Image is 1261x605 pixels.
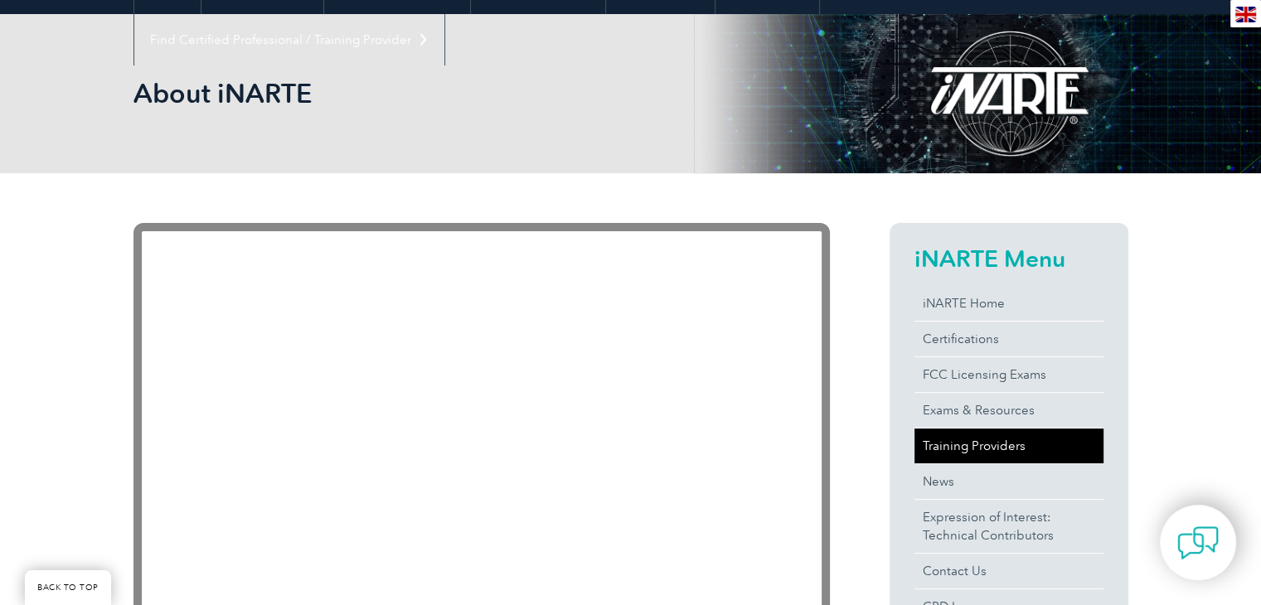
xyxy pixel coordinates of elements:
[134,14,444,65] a: Find Certified Professional / Training Provider
[25,570,111,605] a: BACK TO TOP
[914,464,1103,499] a: News
[133,80,830,107] h2: About iNARTE
[914,245,1103,272] h2: iNARTE Menu
[914,428,1103,463] a: Training Providers
[914,393,1103,428] a: Exams & Resources
[914,500,1103,553] a: Expression of Interest:Technical Contributors
[914,286,1103,321] a: iNARTE Home
[1177,522,1219,564] img: contact-chat.png
[1235,7,1256,22] img: en
[914,357,1103,392] a: FCC Licensing Exams
[914,322,1103,356] a: Certifications
[914,554,1103,588] a: Contact Us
